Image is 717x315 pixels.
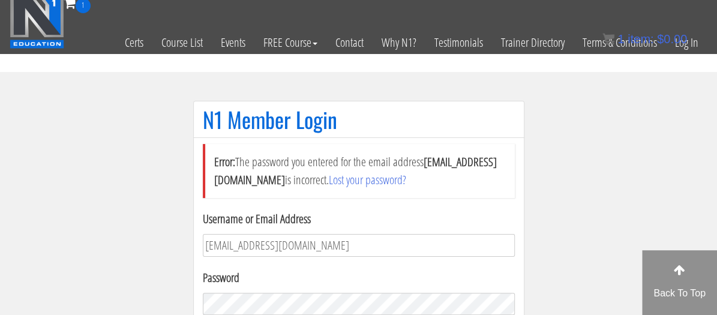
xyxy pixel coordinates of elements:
a: Log In [666,13,707,72]
label: Username or Email Address [203,210,515,228]
a: Terms & Conditions [574,13,666,72]
a: Trainer Directory [492,13,574,72]
bdi: 0.00 [657,32,687,46]
a: Course List [152,13,212,72]
span: 1 [617,32,624,46]
strong: Error: [214,154,235,170]
span: $ [657,32,664,46]
a: Events [212,13,254,72]
p: Back To Top [642,286,717,301]
label: Password [203,269,515,287]
h1: N1 Member Login [203,107,515,131]
img: icon11.png [602,33,614,45]
a: Testimonials [425,13,492,72]
strong: [EMAIL_ADDRESS][DOMAIN_NAME] [214,154,497,188]
a: Contact [326,13,373,72]
span: item: [628,32,653,46]
a: Why N1? [373,13,425,72]
a: Lost your password? [329,172,406,188]
li: The password you entered for the email address is incorrect. [203,144,515,198]
a: FREE Course [254,13,326,72]
a: Certs [116,13,152,72]
a: 1 item: $0.00 [602,32,687,46]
